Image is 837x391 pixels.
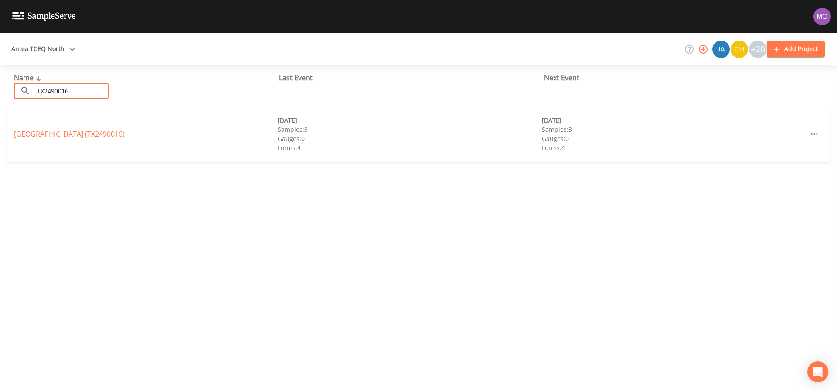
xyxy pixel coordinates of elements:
[542,116,806,125] div: [DATE]
[279,72,544,83] div: Last Event
[278,143,541,152] div: Forms: 4
[278,134,541,143] div: Gauges: 0
[767,41,825,57] button: Add Project
[544,72,809,83] div: Next Event
[813,8,831,25] img: 4e251478aba98ce068fb7eae8f78b90c
[731,41,748,58] img: c74b8b8b1c7a9d34f67c5e0ca157ed15
[542,134,806,143] div: Gauges: 0
[712,41,730,58] img: 2e773653e59f91cc345d443c311a9659
[278,116,541,125] div: [DATE]
[807,361,828,382] div: Open Intercom Messenger
[34,83,109,99] input: Search Projects
[749,41,766,58] div: +20
[8,41,78,57] button: Antea TCEQ North
[712,41,730,58] div: James Whitmire
[12,12,76,21] img: logo
[14,73,44,82] span: Name
[14,129,125,139] a: [GEOGRAPHIC_DATA] (TX2490016)
[542,143,806,152] div: Forms: 4
[730,41,749,58] div: Charles Medina
[542,125,806,134] div: Samples: 3
[278,125,541,134] div: Samples: 3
